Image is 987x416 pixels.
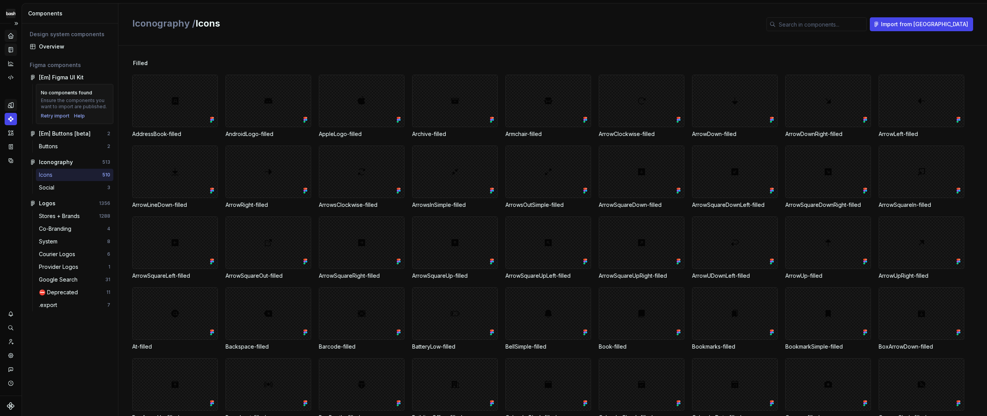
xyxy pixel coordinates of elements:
div: Courier Logos [39,250,78,258]
div: Armchair-filled [505,75,591,138]
div: ArrowUp-filled [785,216,871,280]
div: ArrowSquareOut-filled [226,216,311,280]
div: ArrowsOutSimple-filled [505,201,591,209]
div: Buttons [39,143,61,150]
div: ArrowSquareUpRight-filled [599,216,684,280]
div: ArrowDown-filled [692,130,778,138]
a: Buttons2 [36,140,113,153]
div: Co-Branding [39,225,74,233]
div: Figma components [30,61,110,69]
div: BellSimple-filled [505,343,591,351]
a: Design tokens [5,99,17,111]
div: Analytics [5,57,17,70]
div: Archive-filled [412,130,498,138]
div: ArrowSquareDown-filled [599,146,684,209]
a: System8 [36,235,113,248]
a: Overview [27,40,113,53]
span: Iconography / [132,18,195,29]
div: No components found [41,90,92,96]
div: Components [5,113,17,125]
a: Settings [5,349,17,362]
div: Help [74,113,85,119]
div: ArrowsInSimple-filled [412,201,498,209]
div: BellSimple-filled [505,287,591,351]
a: Documentation [5,44,17,56]
svg: Supernova Logo [7,402,15,410]
span: Filled [133,59,148,67]
div: Book-filled [599,287,684,351]
button: Import from [GEOGRAPHIC_DATA] [870,17,973,31]
div: ArrowUpRight-filled [879,272,964,280]
div: ArrowSquareIn-filled [879,146,964,209]
div: 8 [107,238,110,245]
a: Home [5,30,17,42]
div: 1356 [99,200,110,206]
div: Google Search [39,276,81,283]
div: ArrowSquareDownLeft-filled [692,201,778,209]
div: ArrowRight-filled [226,201,311,209]
div: ArrowDownRight-filled [785,130,871,138]
a: Social3 [36,181,113,194]
div: Search ⌘K [5,322,17,334]
img: f86023f7-de07-4548-b23e-34af6ab67166.png [6,9,15,18]
h2: Icons [132,17,757,30]
div: ArrowSquareUp-filled [412,216,498,280]
div: ArrowLineDown-filled [132,146,218,209]
a: Storybook stories [5,141,17,153]
a: Courier Logos6 [36,248,113,260]
a: .export7 [36,299,113,311]
div: Book-filled [599,343,684,351]
div: ArrowSquareUpRight-filled [599,272,684,280]
div: Icons [39,171,56,179]
div: ⛔️ Deprecated [39,289,81,296]
div: ArrowLeft-filled [879,75,964,138]
div: ArrowClockwise-filled [599,75,684,138]
div: ArrowSquareUpLeft-filled [505,272,591,280]
div: ArrowSquareDownRight-filled [785,201,871,209]
div: 11 [106,289,110,295]
div: 6 [107,251,110,257]
button: Retry import [41,113,69,119]
div: Archive-filled [412,75,498,138]
div: 2 [107,131,110,137]
a: Assets [5,127,17,139]
div: ArrowSquareRight-filled [319,216,404,280]
div: BookmarkSimple-filled [785,287,871,351]
div: ArrowClockwise-filled [599,130,684,138]
div: 1288 [99,213,110,219]
div: [Em] Figma UI Kit [39,74,84,81]
div: Barcode-filled [319,287,404,351]
div: Stores + Brands [39,212,83,220]
div: AddressBook-filled [132,75,218,138]
div: Overview [39,43,110,50]
div: ArrowSquareDownLeft-filled [692,146,778,209]
div: AndroidLogo-filled [226,130,311,138]
div: Code automation [5,71,17,84]
button: Notifications [5,308,17,320]
span: Import from [GEOGRAPHIC_DATA] [881,20,968,28]
a: Invite team [5,335,17,348]
div: ArrowSquareRight-filled [319,272,404,280]
div: ArrowSquareDown-filled [599,201,684,209]
div: Data sources [5,154,17,167]
div: Design system components [30,30,110,38]
div: .export [39,301,60,309]
div: 2 [107,143,110,149]
div: At-filled [132,287,218,351]
div: Logos [39,200,56,207]
a: Google Search31 [36,273,113,286]
div: 4 [107,226,110,232]
div: AppleLogo-filled [319,75,404,138]
div: Ensure the components you want to import are published. [41,97,108,110]
div: ArrowLineDown-filled [132,201,218,209]
div: [Em] Buttons [beta] [39,130,91,138]
div: ArrowsInSimple-filled [412,146,498,209]
div: At-filled [132,343,218,351]
div: Armchair-filled [505,130,591,138]
div: ArrowSquareUp-filled [412,272,498,280]
div: ArrowsClockwise-filled [319,146,404,209]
